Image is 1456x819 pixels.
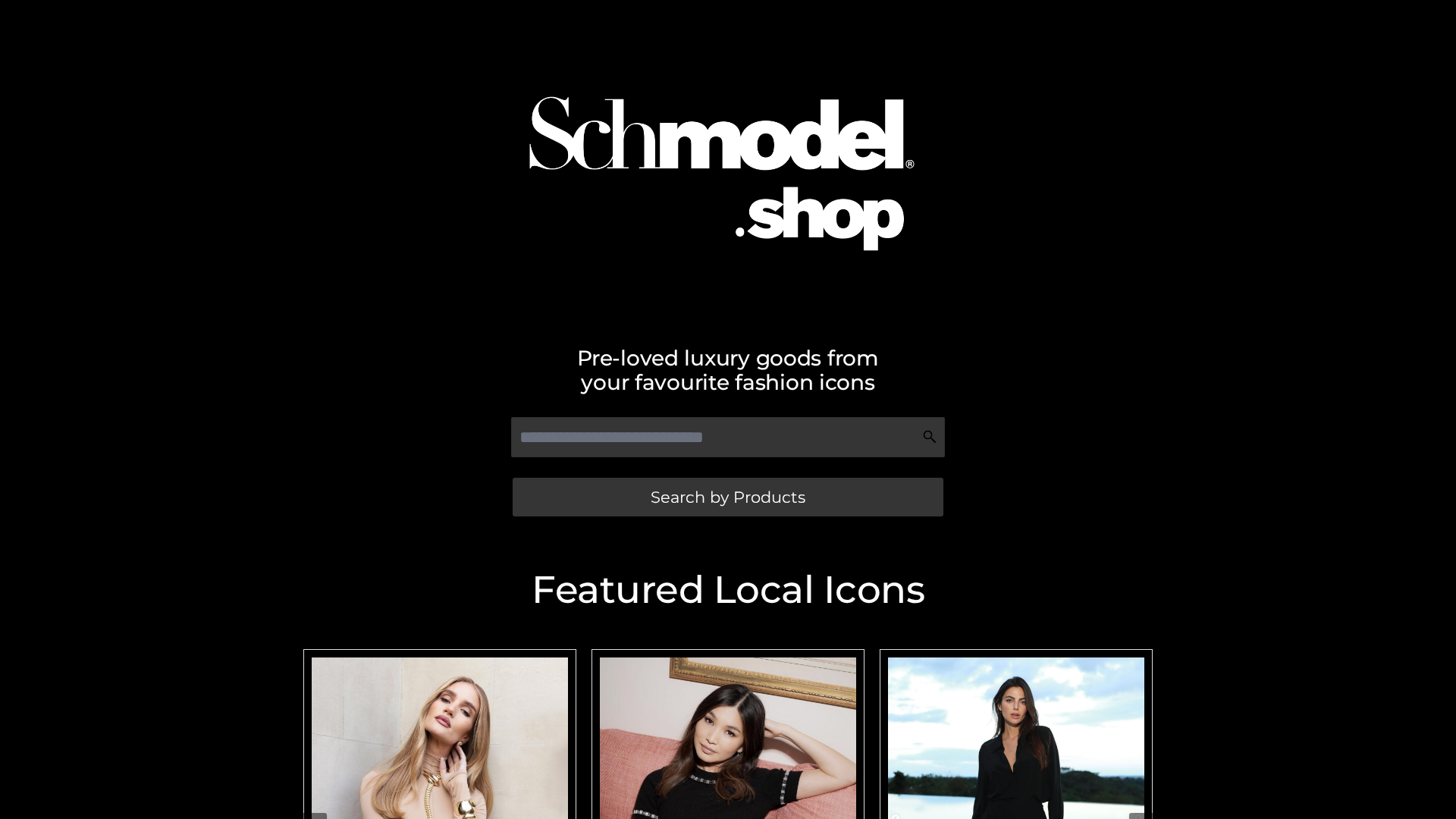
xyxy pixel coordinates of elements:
span: Search by Products [651,489,805,505]
img: Search Icon [922,429,937,444]
h2: Featured Local Icons​ [296,571,1160,609]
h2: Pre-loved luxury goods from your favourite fashion icons [296,346,1160,394]
a: Search by Products [513,478,943,516]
